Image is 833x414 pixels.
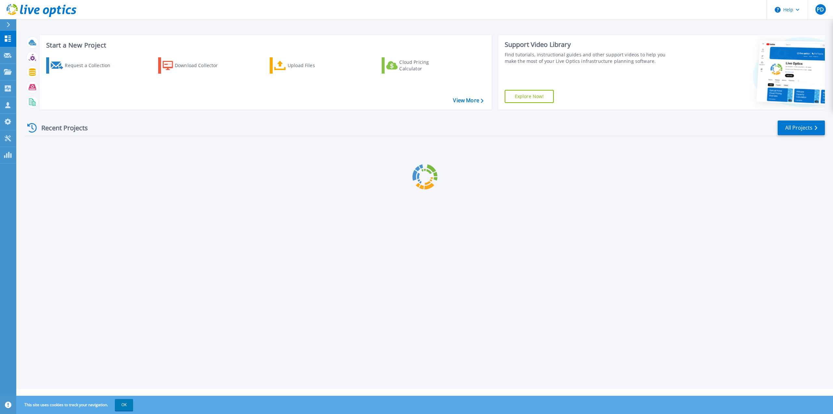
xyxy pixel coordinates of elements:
[175,59,227,72] div: Download Collector
[18,399,133,411] span: This site uses cookies to track your navigation.
[399,59,451,72] div: Cloud Pricing Calculator
[505,90,554,103] a: Explore Now!
[46,42,483,49] h3: Start a New Project
[158,57,231,74] a: Download Collector
[505,40,674,49] div: Support Video Library
[270,57,342,74] a: Upload Files
[65,59,117,72] div: Request a Collection
[778,121,825,135] a: All Projects
[382,57,454,74] a: Cloud Pricing Calculator
[25,120,97,136] div: Recent Projects
[817,7,824,12] span: PD
[115,399,133,411] button: OK
[288,59,340,72] div: Upload Files
[453,97,483,104] a: View More
[46,57,119,74] a: Request a Collection
[505,51,674,64] div: Find tutorials, instructional guides and other support videos to help you make the most of your L...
